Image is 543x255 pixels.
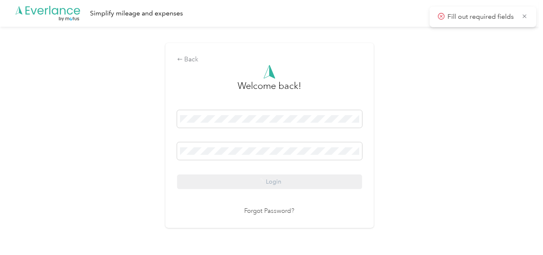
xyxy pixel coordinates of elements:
p: Fill out required fields [448,12,516,22]
iframe: Everlance-gr Chat Button Frame [496,208,543,255]
div: Back [177,55,362,65]
a: Forgot Password? [245,207,295,216]
h3: greeting [238,79,301,101]
div: Simplify mileage and expenses [90,8,183,19]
